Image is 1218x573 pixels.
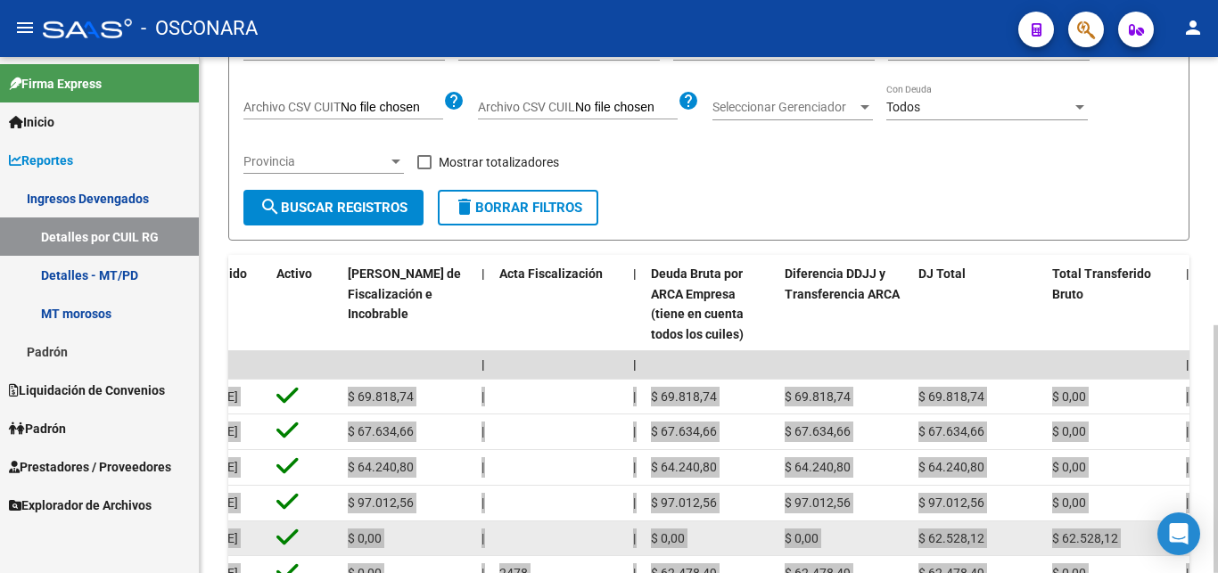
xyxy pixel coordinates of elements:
[918,531,984,545] span: $ 62.528,12
[911,255,1045,354] datatable-header-cell: DJ Total
[478,100,575,114] span: Archivo CSV CUIL
[348,531,382,545] span: $ 0,00
[1052,424,1086,438] span: $ 0,00
[348,389,414,404] span: $ 69.818,74
[785,460,851,474] span: $ 64.240,80
[1182,17,1204,38] mat-icon: person
[633,531,636,545] span: |
[1186,460,1189,474] span: |
[9,457,171,477] span: Prestadores / Proveedores
[9,381,165,400] span: Liquidación de Convenios
[1052,389,1086,404] span: $ 0,00
[785,495,851,510] span: $ 97.012,56
[785,266,900,301] span: Diferencia DDJJ y Transferencia ARCA
[1052,531,1118,545] span: $ 62.528,12
[712,100,857,115] span: Seleccionar Gerenciador
[9,74,102,94] span: Firma Express
[918,495,984,510] span: $ 97.012,56
[778,255,911,354] datatable-header-cell: Diferencia DDJJ y Transferencia ARCA
[454,196,475,217] mat-icon: delete
[1157,512,1200,555] div: Open Intercom Messenger
[633,266,637,281] span: |
[348,495,414,510] span: $ 97.012,56
[1045,255,1179,354] datatable-header-cell: Total Transferido Bruto
[575,100,678,116] input: Archivo CSV CUIL
[886,100,920,114] span: Todos
[348,424,414,438] span: $ 67.634,66
[481,266,485,281] span: |
[633,389,636,404] span: |
[651,424,717,438] span: $ 67.634,66
[14,17,36,38] mat-icon: menu
[259,196,281,217] mat-icon: search
[918,424,984,438] span: $ 67.634,66
[1186,357,1189,372] span: |
[269,255,341,354] datatable-header-cell: Activo
[785,424,851,438] span: $ 67.634,66
[341,100,443,116] input: Archivo CSV CUIT
[918,460,984,474] span: $ 64.240,80
[481,357,485,372] span: |
[651,266,744,341] span: Deuda Bruta por ARCA Empresa (tiene en cuenta todos los cuiles)
[1052,266,1151,301] span: Total Transferido Bruto
[633,495,636,510] span: |
[651,389,717,404] span: $ 69.818,74
[243,154,388,169] span: Provincia
[633,357,637,372] span: |
[9,495,152,515] span: Explorador de Archivos
[474,255,492,354] datatable-header-cell: |
[651,495,717,510] span: $ 97.012,56
[785,389,851,404] span: $ 69.818,74
[481,495,484,510] span: |
[918,389,984,404] span: $ 69.818,74
[9,112,54,132] span: Inicio
[481,460,484,474] span: |
[481,531,484,545] span: |
[633,460,636,474] span: |
[678,90,699,111] mat-icon: help
[439,151,559,173] span: Mostrar totalizadores
[1186,266,1189,281] span: |
[141,9,258,48] span: - OSCONARA
[243,190,424,225] button: Buscar Registros
[651,531,685,545] span: $ 0,00
[348,460,414,474] span: $ 64.240,80
[9,151,73,170] span: Reportes
[626,255,644,354] datatable-header-cell: |
[651,460,717,474] span: $ 64.240,80
[341,255,474,354] datatable-header-cell: Deuda Bruta Neto de Fiscalización e Incobrable
[1186,389,1189,404] span: |
[243,100,341,114] span: Archivo CSV CUIT
[481,389,484,404] span: |
[633,424,636,438] span: |
[348,266,461,322] span: [PERSON_NAME] de Fiscalización e Incobrable
[443,90,465,111] mat-icon: help
[9,419,66,438] span: Padrón
[1179,255,1197,354] datatable-header-cell: |
[499,266,603,281] span: Acta Fiscalización
[454,200,582,216] span: Borrar Filtros
[785,531,819,545] span: $ 0,00
[1052,495,1086,510] span: $ 0,00
[492,255,626,354] datatable-header-cell: Acta Fiscalización
[481,424,484,438] span: |
[1186,495,1189,510] span: |
[1052,460,1086,474] span: $ 0,00
[276,266,312,281] span: Activo
[259,200,407,216] span: Buscar Registros
[1186,424,1189,438] span: |
[918,266,966,281] span: DJ Total
[644,255,778,354] datatable-header-cell: Deuda Bruta por ARCA Empresa (tiene en cuenta todos los cuiles)
[438,190,598,225] button: Borrar Filtros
